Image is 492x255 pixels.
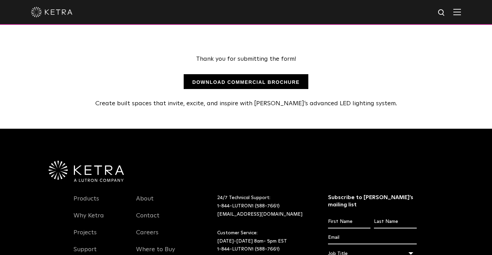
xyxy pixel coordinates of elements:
input: Last Name [374,215,416,228]
a: Why Ketra [74,212,104,228]
a: DOWNLOAD COMMERCIAL BROCHURE [184,74,308,89]
img: search icon [437,9,446,17]
a: Careers [136,229,158,245]
a: 1-844-LUTRON1 (588-7661) [217,204,280,208]
p: Customer Service: [DATE]-[DATE] 8am- 5pm EST [217,229,311,254]
input: First Name [328,215,370,228]
strong: DOWNLOAD COMMERCIAL BROCHURE [192,79,300,85]
img: Hamburger%20Nav.svg [453,9,461,15]
a: Products [74,195,99,211]
span: Create built spaces that invite, excite, and inspire with [PERSON_NAME]’s advanced LED lighting s... [95,100,397,107]
h3: Subscribe to [PERSON_NAME]’s mailing list [328,194,417,208]
p: 24/7 Technical Support: [217,194,311,218]
a: Contact [136,212,160,228]
a: About [136,195,154,211]
img: ketra-logo-2019-white [31,7,73,17]
a: Projects [74,229,97,245]
a: [EMAIL_ADDRESS][DOMAIN_NAME] [217,212,302,217]
div: Thank you for submitting the form! [49,54,443,64]
img: Ketra-aLutronCo_White_RGB [49,161,124,182]
a: 1-844-LUTRON1 (588-7661) [217,247,280,252]
input: Email [328,231,417,244]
